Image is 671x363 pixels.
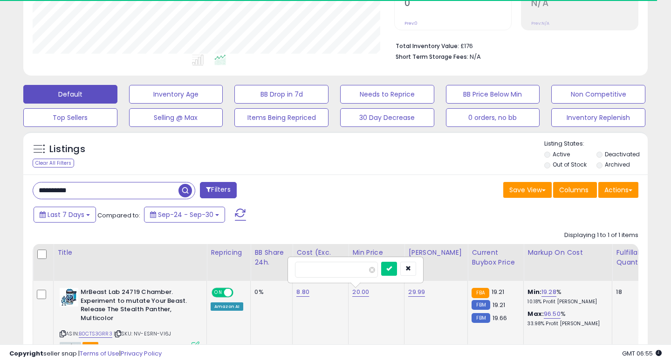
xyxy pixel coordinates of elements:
div: 0% [254,288,285,296]
span: ON [212,289,224,297]
label: Active [553,150,570,158]
button: Non Competitive [551,85,645,104]
img: 51YYWPCBELL._SL40_.jpg [60,288,78,307]
small: Prev: 0 [404,21,418,26]
span: Sep-24 - Sep-30 [158,210,213,219]
button: Last 7 Days [34,207,96,223]
th: The percentage added to the cost of goods (COGS) that forms the calculator for Min & Max prices. [524,244,612,281]
a: 96.50 [544,309,561,319]
div: % [527,310,605,327]
b: Max: [527,309,544,318]
li: £176 [396,40,631,51]
span: | SKU: NV-ESRN-VI6J [114,330,171,337]
b: Total Inventory Value: [396,42,459,50]
b: Min: [527,287,541,296]
button: Selling @ Max [129,108,223,127]
div: 18 [616,288,645,296]
span: OFF [232,289,247,297]
button: Needs to Reprice [340,85,434,104]
div: Current Buybox Price [472,248,520,267]
span: 19.66 [493,314,507,322]
strong: Copyright [9,349,43,358]
button: Default [23,85,117,104]
div: BB Share 24h. [254,248,288,267]
button: BB Drop in 7d [234,85,329,104]
div: Displaying 1 to 1 of 1 items [564,231,638,240]
div: Fulfillable Quantity [616,248,648,267]
button: Actions [598,182,638,198]
h5: Listings [49,143,85,156]
div: Cost (Exc. VAT) [296,248,344,267]
small: FBM [472,300,490,310]
button: BB Price Below Min [446,85,540,104]
label: Archived [605,161,630,168]
button: Inventory Age [129,85,223,104]
div: Title [57,248,203,258]
small: Prev: N/A [531,21,549,26]
span: Last 7 Days [48,210,84,219]
a: 8.80 [296,287,309,297]
a: B0CTS3GRR3 [79,330,112,338]
p: 10.18% Profit [PERSON_NAME] [527,299,605,305]
button: Filters [200,182,236,198]
button: 0 orders, no bb [446,108,540,127]
div: Markup on Cost [527,248,608,258]
a: 20.00 [352,287,369,297]
button: 30 Day Decrease [340,108,434,127]
button: Inventory Replenish [551,108,645,127]
a: 19.28 [541,287,556,297]
a: 29.99 [408,287,425,297]
p: Listing States: [544,140,648,148]
button: Items Being Repriced [234,108,329,127]
b: MrBeast Lab 24719 Chamber. Experiment to mutate Your Beast. Release The Stealth Panther, Multicolor [81,288,194,325]
span: Columns [559,185,589,195]
div: Clear All Filters [33,159,74,168]
div: Min Price [352,248,400,258]
small: FBM [472,313,490,323]
b: Short Term Storage Fees: [396,53,468,61]
button: Sep-24 - Sep-30 [144,207,225,223]
div: [PERSON_NAME] [408,248,464,258]
p: 33.98% Profit [PERSON_NAME] [527,321,605,327]
label: Deactivated [605,150,640,158]
div: Repricing [211,248,246,258]
span: N/A [470,52,481,61]
button: Columns [553,182,597,198]
label: Out of Stock [553,161,587,168]
small: FBA [472,288,489,298]
a: Privacy Policy [121,349,162,358]
div: seller snap | | [9,349,162,358]
span: 19.21 [493,300,506,309]
a: Terms of Use [80,349,119,358]
span: Compared to: [97,211,140,220]
div: Amazon AI [211,302,243,311]
span: 2025-10-8 06:55 GMT [622,349,662,358]
div: % [527,288,605,305]
span: 19.21 [492,287,505,296]
button: Save View [503,182,552,198]
button: Top Sellers [23,108,117,127]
